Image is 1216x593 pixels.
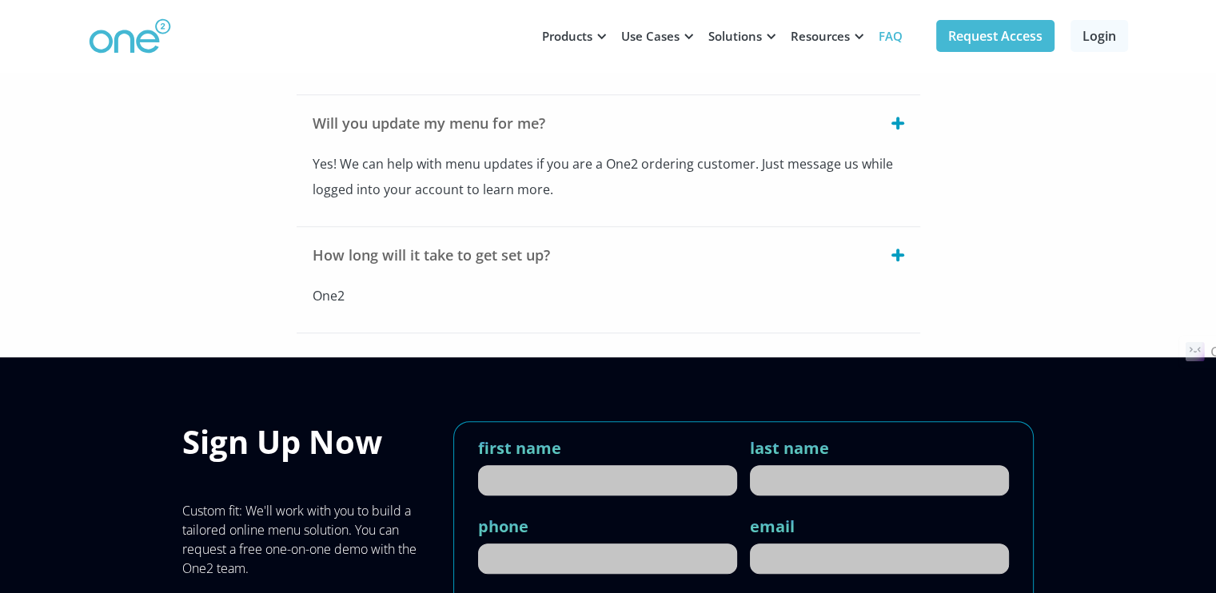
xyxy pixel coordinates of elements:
[936,20,1055,52] a: Request Access
[313,247,550,263] div: How long will it take to get set up?
[1070,20,1128,52] a: Login
[182,501,441,578] div: Custom fit: We'll work with you to build a tailored online menu solution. You can request a free ...
[750,438,829,459] label: last name
[478,516,528,537] label: phone
[89,18,171,54] img: One2 Logo
[313,115,545,131] div: Will you update my menu for me?
[182,421,441,463] h2: Sign Up Now
[313,283,920,308] p: One2
[750,516,795,537] label: email
[708,28,762,44] div: Solutions
[313,151,920,202] p: Yes! We can help with menu updates if you are a One2 ordering customer. Just message us while log...
[791,28,850,44] div: Resources
[869,12,912,60] a: FAQ
[621,28,680,44] div: Use Cases
[542,28,592,44] div: Products
[478,438,561,459] label: first name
